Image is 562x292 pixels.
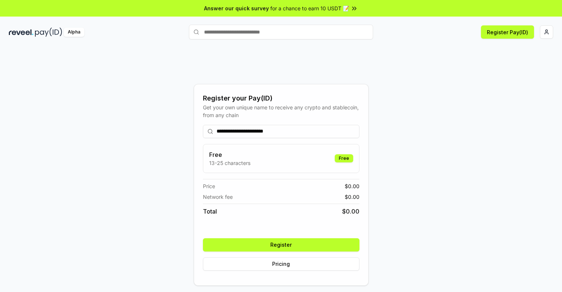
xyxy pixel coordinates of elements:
[270,4,349,12] span: for a chance to earn 10 USDT 📝
[203,182,215,190] span: Price
[203,93,359,103] div: Register your Pay(ID)
[345,182,359,190] span: $ 0.00
[203,238,359,251] button: Register
[203,103,359,119] div: Get your own unique name to receive any crypto and stablecoin, from any chain
[345,193,359,201] span: $ 0.00
[335,154,353,162] div: Free
[64,28,84,37] div: Alpha
[203,257,359,271] button: Pricing
[203,207,217,216] span: Total
[203,193,233,201] span: Network fee
[204,4,269,12] span: Answer our quick survey
[342,207,359,216] span: $ 0.00
[35,28,62,37] img: pay_id
[9,28,34,37] img: reveel_dark
[209,159,250,167] p: 13-25 characters
[481,25,534,39] button: Register Pay(ID)
[209,150,250,159] h3: Free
